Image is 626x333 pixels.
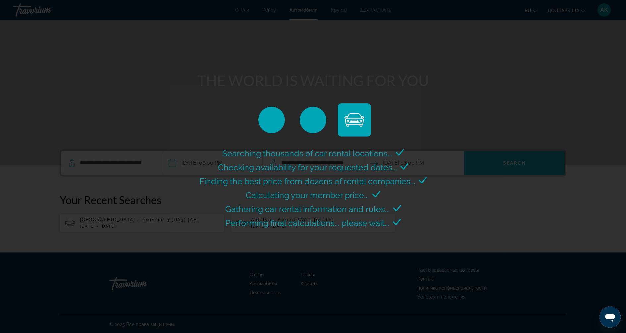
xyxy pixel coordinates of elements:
span: Searching thousands of car rental locations... [222,148,392,158]
span: Checking availability for your requested dates... [218,162,397,172]
iframe: Кнопка запуска окна обмена сообщениями [600,306,621,328]
span: Finding the best price from dozens of rental companies... [199,176,415,186]
span: Gathering car rental information and rules... [225,204,390,214]
span: Performing final calculations... please wait... [225,218,390,228]
span: Calculating your member price... [246,190,369,200]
